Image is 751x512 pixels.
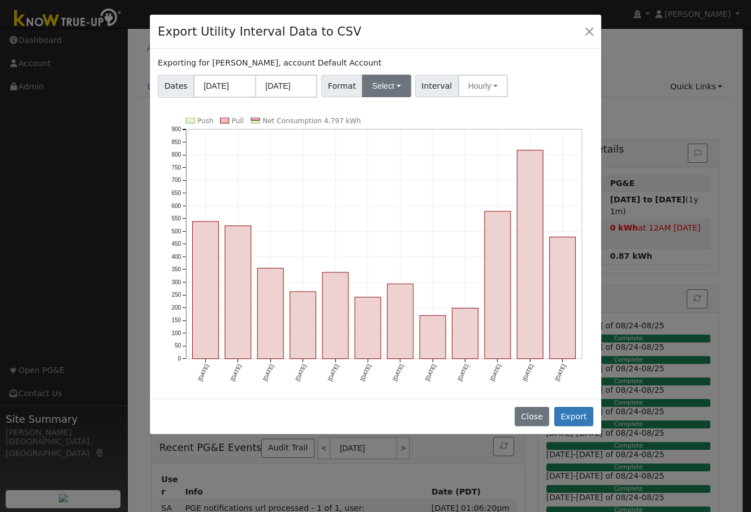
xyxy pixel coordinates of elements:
[359,363,372,381] text: [DATE]
[171,177,181,183] text: 700
[550,237,576,358] rect: onclick=""
[197,363,210,381] text: [DATE]
[415,75,459,97] span: Interval
[517,150,543,358] rect: onclick=""
[420,315,446,358] rect: onclick=""
[171,228,181,234] text: 500
[554,363,567,381] text: [DATE]
[362,75,411,97] button: Select
[458,75,508,97] button: Hourly
[456,363,469,381] text: [DATE]
[158,23,361,41] h4: Export Utility Interval Data to CSV
[521,363,534,381] text: [DATE]
[257,268,283,358] rect: onclick=""
[327,363,340,381] text: [DATE]
[197,117,214,125] text: Push
[171,164,181,171] text: 750
[387,284,413,358] rect: onclick=""
[171,304,181,310] text: 200
[171,329,181,336] text: 100
[452,308,478,358] rect: onclick=""
[225,225,251,358] rect: onclick=""
[232,117,244,125] text: Pull
[171,215,181,222] text: 550
[171,151,181,158] text: 800
[262,363,275,381] text: [DATE]
[489,363,502,381] text: [DATE]
[262,117,361,125] text: Net Consumption 4,797 kWh
[171,241,181,247] text: 450
[171,279,181,285] text: 300
[322,272,348,359] rect: onclick=""
[424,363,437,381] text: [DATE]
[515,407,549,426] button: Close
[158,75,194,98] span: Dates
[290,292,316,359] rect: onclick=""
[193,222,219,359] rect: onclick=""
[171,317,181,323] text: 150
[171,190,181,196] text: 650
[171,139,181,145] text: 850
[581,23,597,39] button: Close
[230,363,243,381] text: [DATE]
[178,355,182,362] text: 0
[171,126,181,132] text: 900
[554,407,593,426] button: Export
[171,266,181,272] text: 350
[175,342,182,349] text: 50
[391,363,404,381] text: [DATE]
[485,211,511,359] rect: onclick=""
[171,253,181,259] text: 400
[171,292,181,298] text: 250
[294,363,307,381] text: [DATE]
[321,75,362,97] span: Format
[171,202,181,209] text: 600
[355,297,381,358] rect: onclick=""
[158,57,381,69] label: Exporting for [PERSON_NAME], account Default Account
